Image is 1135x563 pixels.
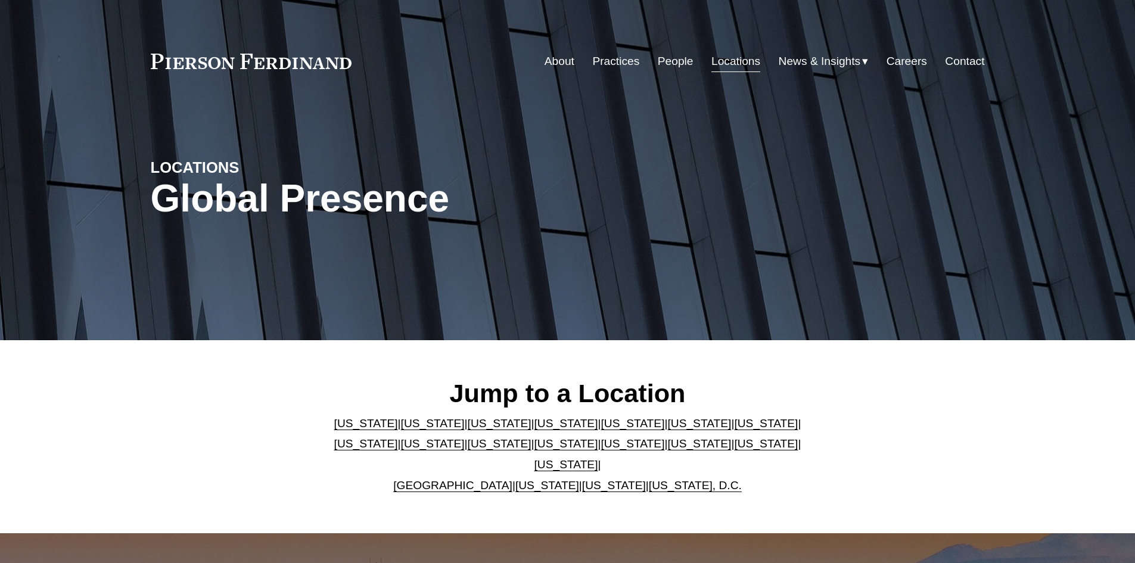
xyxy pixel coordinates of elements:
[468,417,531,430] a: [US_STATE]
[324,378,811,409] h2: Jump to a Location
[334,417,398,430] a: [US_STATE]
[534,458,598,471] a: [US_STATE]
[151,177,707,220] h1: Global Presence
[601,417,664,430] a: [US_STATE]
[734,417,798,430] a: [US_STATE]
[658,50,694,73] a: People
[393,479,512,492] a: [GEOGRAPHIC_DATA]
[601,437,664,450] a: [US_STATE]
[649,479,742,492] a: [US_STATE], D.C.
[515,479,579,492] a: [US_STATE]
[667,437,731,450] a: [US_STATE]
[711,50,760,73] a: Locations
[945,50,984,73] a: Contact
[468,437,531,450] a: [US_STATE]
[401,437,465,450] a: [US_STATE]
[324,413,811,496] p: | | | | | | | | | | | | | | | | | |
[734,437,798,450] a: [US_STATE]
[667,417,731,430] a: [US_STATE]
[887,50,927,73] a: Careers
[545,50,574,73] a: About
[534,437,598,450] a: [US_STATE]
[779,50,869,73] a: folder dropdown
[534,417,598,430] a: [US_STATE]
[151,158,359,177] h4: LOCATIONS
[401,417,465,430] a: [US_STATE]
[334,437,398,450] a: [US_STATE]
[779,51,861,72] span: News & Insights
[582,479,646,492] a: [US_STATE]
[592,50,639,73] a: Practices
